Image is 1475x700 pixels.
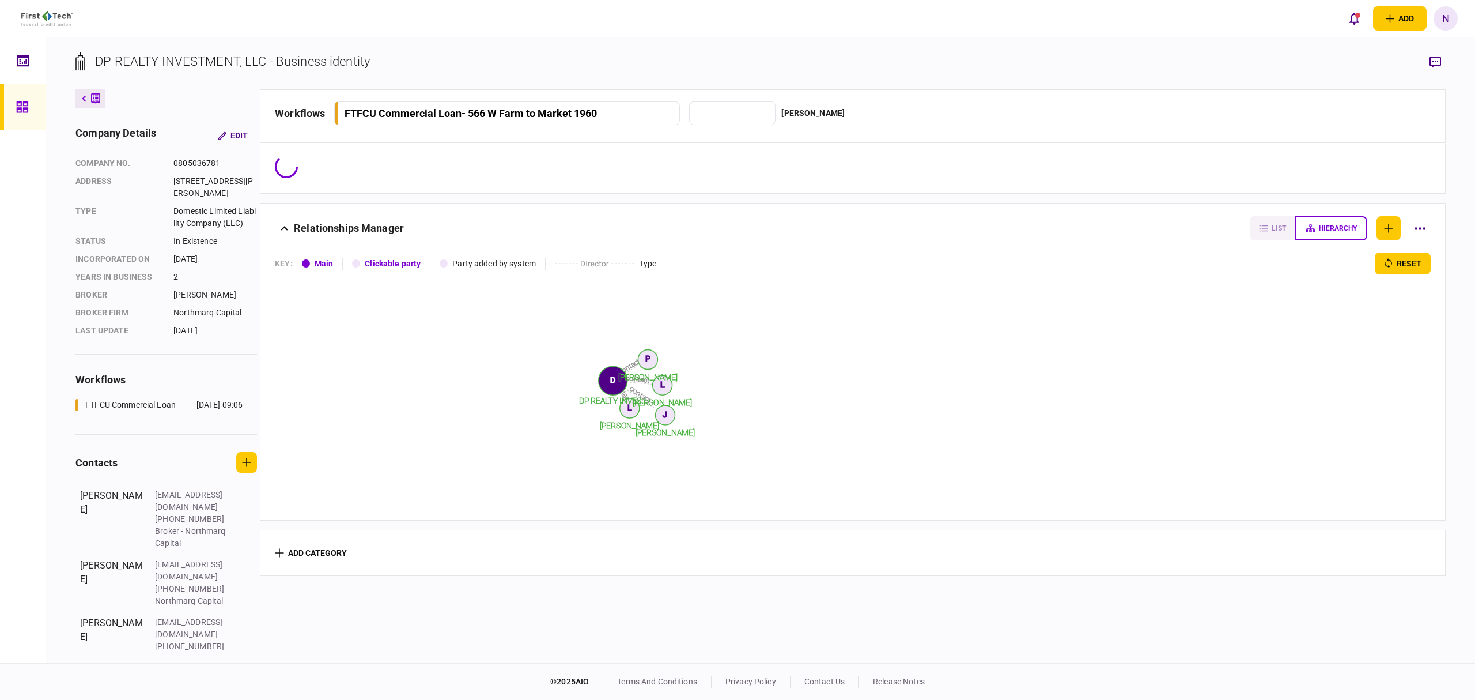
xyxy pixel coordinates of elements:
tspan: [PERSON_NAME] [600,421,660,430]
div: [DATE] [173,253,257,265]
div: workflows [75,372,257,387]
div: contacts [75,455,118,471]
div: company no. [75,157,162,170]
text: contact [629,385,653,404]
div: [PHONE_NUMBER] [155,513,230,525]
text: J [663,410,668,419]
div: [PHONE_NUMBER] [155,583,230,595]
div: [PERSON_NAME] [781,107,845,119]
div: years in business [75,271,162,283]
button: hierarchy [1295,216,1367,240]
button: add category [275,548,347,558]
div: Party added by system [452,258,536,270]
div: status [75,235,162,247]
div: Domestic Limited Liability Company (LLC) [173,205,257,229]
div: Type [75,205,162,229]
div: [EMAIL_ADDRESS][DOMAIN_NAME] [155,559,230,583]
div: company details [75,125,156,146]
tspan: [PERSON_NAME] [636,428,695,437]
img: client company logo [21,11,73,26]
a: contact us [804,677,845,686]
div: workflows [275,106,325,121]
tspan: DP REALTY INVES... [579,396,647,405]
div: Broker - Northmarq Capital [155,525,230,550]
div: DP REALTY INVESTMENT, LLC - Business identity [95,52,370,71]
a: privacy policy [725,677,776,686]
button: Edit [209,125,257,146]
text: contact [617,357,641,376]
div: Type [639,258,657,270]
button: open adding identity options [1373,6,1427,31]
div: Northmarq Capital [173,307,257,319]
div: incorporated on [75,253,162,265]
button: N [1434,6,1458,31]
div: Main [315,258,334,270]
div: Relationships Manager [294,216,404,240]
span: hierarchy [1319,224,1357,232]
tspan: [PERSON_NAME] [618,372,678,382]
a: terms and conditions [617,677,697,686]
text: L [660,380,665,389]
div: last update [75,325,162,337]
div: FTFCU Commercial Loan - 566 W Farm to Market 1960 [345,107,597,119]
div: Clickable party [365,258,421,270]
div: [STREET_ADDRESS][PERSON_NAME] [173,175,257,200]
tspan: [PERSON_NAME] [633,398,693,407]
div: [DATE] [173,325,257,337]
div: address [75,175,162,200]
text: P [645,354,650,363]
div: Broker [75,289,162,301]
a: FTFCU Commercial Loan[DATE] 09:06 [75,399,243,411]
div: 2 [173,271,257,283]
div: [EMAIL_ADDRESS][DOMAIN_NAME] [155,616,230,641]
div: [PERSON_NAME] [80,559,143,607]
div: [PERSON_NAME] [80,489,143,550]
div: KEY : [275,258,293,270]
button: open notifications list [1342,6,1366,31]
div: [PHONE_NUMBER] [155,641,230,653]
div: [DATE] 09:06 [196,399,243,411]
div: broker firm [75,307,162,319]
div: [PERSON_NAME] [80,616,143,653]
div: FTFCU Commercial Loan [85,399,176,411]
div: [PERSON_NAME] [173,289,257,301]
span: list [1272,224,1286,232]
a: release notes [873,677,925,686]
text: D [610,375,615,385]
div: 0805036781 [173,157,257,170]
text: contact [614,379,633,404]
text: L [627,403,632,412]
div: © 2025 AIO [550,676,603,688]
div: Northmarq Capital [155,595,230,607]
button: list [1250,216,1295,240]
div: [EMAIL_ADDRESS][DOMAIN_NAME] [155,489,230,513]
div: In Existence [173,235,257,247]
button: FTFCU Commercial Loan- 566 W Farm to Market 1960 [334,101,680,125]
button: reset [1375,253,1431,274]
